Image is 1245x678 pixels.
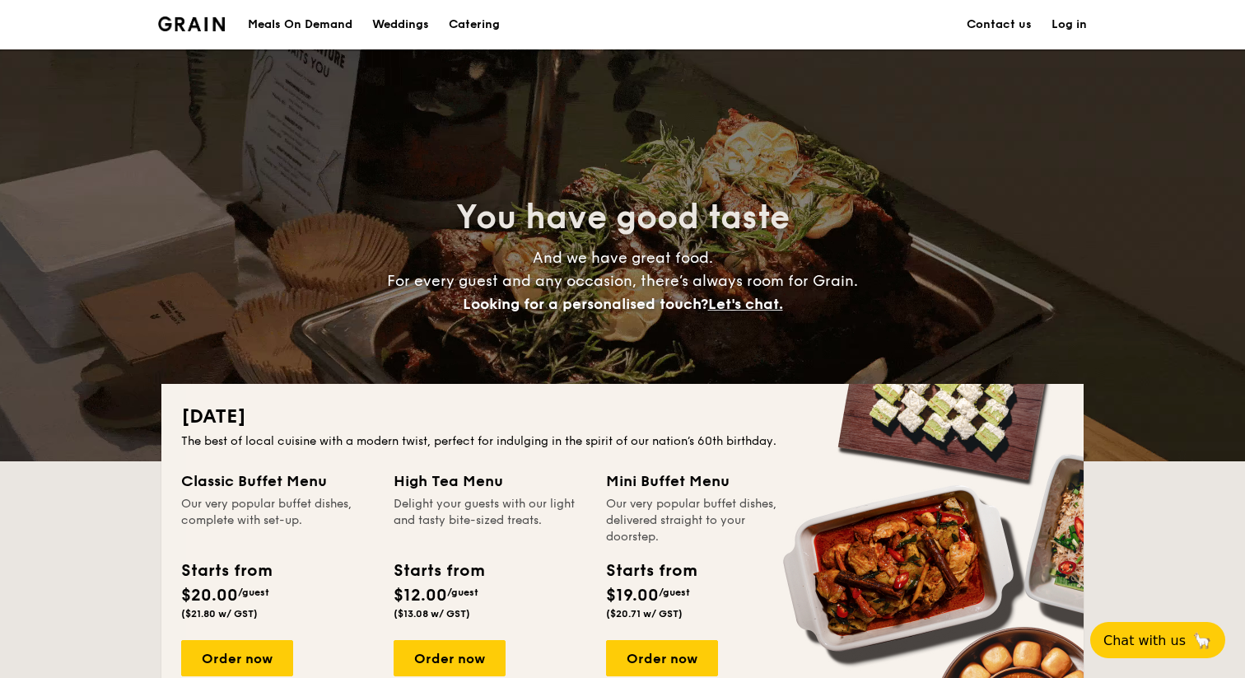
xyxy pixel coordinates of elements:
div: Mini Buffet Menu [606,470,799,493]
div: Our very popular buffet dishes, delivered straight to your doorstep. [606,496,799,545]
span: You have good taste [456,198,790,237]
div: Order now [181,640,293,676]
div: Delight your guests with our light and tasty bite-sized treats. [394,496,586,545]
span: 🦙 [1192,631,1212,650]
span: /guest [659,587,690,598]
span: /guest [238,587,269,598]
div: Order now [606,640,718,676]
span: Looking for a personalised touch? [463,295,708,313]
div: The best of local cuisine with a modern twist, perfect for indulging in the spirit of our nation’... [181,433,1064,450]
span: Chat with us [1103,633,1186,648]
span: $19.00 [606,586,659,606]
span: /guest [447,587,478,598]
span: ($20.71 w/ GST) [606,608,683,620]
span: And we have great food. For every guest and any occasion, there’s always room for Grain. [387,249,858,313]
div: High Tea Menu [394,470,586,493]
h2: [DATE] [181,404,1064,430]
span: ($13.08 w/ GST) [394,608,470,620]
button: Chat with us🦙 [1090,622,1225,658]
span: $20.00 [181,586,238,606]
div: Starts from [181,559,271,583]
div: Classic Buffet Menu [181,470,374,493]
div: Starts from [606,559,696,583]
span: $12.00 [394,586,447,606]
a: Logotype [158,16,225,31]
span: Let's chat. [708,295,783,313]
div: Our very popular buffet dishes, complete with set-up. [181,496,374,545]
div: Starts from [394,559,483,583]
div: Order now [394,640,506,676]
span: ($21.80 w/ GST) [181,608,258,620]
img: Grain [158,16,225,31]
